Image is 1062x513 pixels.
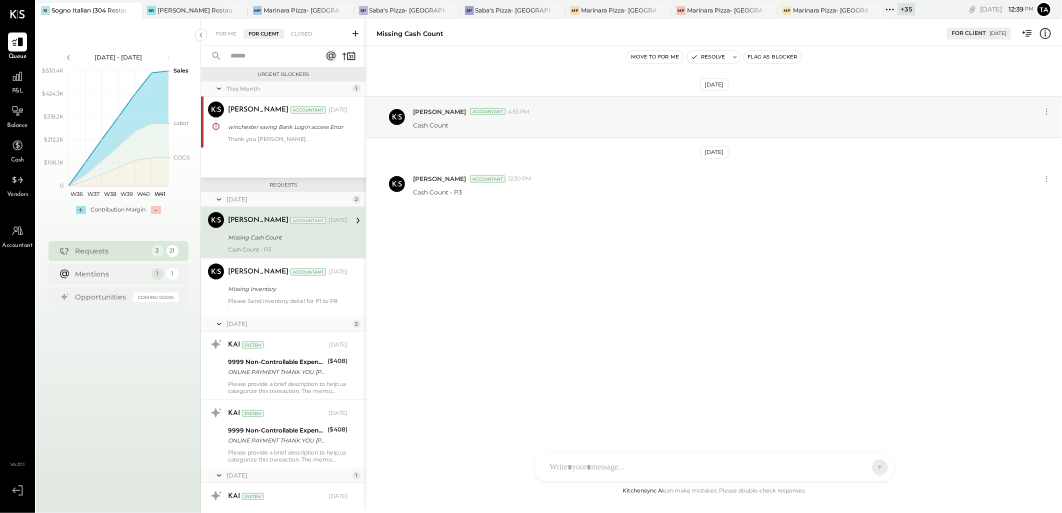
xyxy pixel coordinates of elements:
[228,449,347,463] div: Please provide a brief description to help us categorize this transaction. The memo might be help...
[967,4,977,14] div: copy link
[0,170,34,199] a: Vendors
[7,121,28,130] span: Balance
[43,113,63,120] text: $318.2K
[151,206,161,214] div: -
[413,121,448,129] p: Cash Count
[286,29,317,39] div: Closed
[133,292,178,302] div: Coming Soon
[120,190,133,197] text: W39
[328,409,347,417] div: [DATE]
[328,492,347,500] div: [DATE]
[147,6,156,15] div: SR
[226,319,350,328] div: [DATE]
[226,195,350,203] div: [DATE]
[228,340,240,350] div: KAI
[228,267,288,277] div: [PERSON_NAME]
[60,182,63,189] text: 0
[0,136,34,165] a: Cash
[226,471,350,479] div: [DATE]
[42,67,63,74] text: $530.4K
[376,29,443,38] div: Missing Cash Count
[700,146,728,158] div: [DATE]
[151,268,163,280] div: 1
[75,292,128,302] div: Opportunities
[369,6,445,14] div: Saba's Pizza- [GEOGRAPHIC_DATA]
[0,32,34,61] a: Queue
[7,190,28,199] span: Vendors
[41,6,50,15] div: SI
[581,6,656,14] div: Marinara Pizza- [GEOGRAPHIC_DATA].
[75,246,146,256] div: Requests
[744,51,801,63] button: Flag as Blocker
[687,51,729,63] button: Resolve
[570,6,579,15] div: MP
[228,122,344,132] div: winchester saving Bank Login access Error
[228,246,347,253] div: Cash Count - P3
[359,6,368,15] div: SP
[228,215,288,225] div: [PERSON_NAME]
[328,216,347,224] div: [DATE]
[328,106,347,114] div: [DATE]
[413,174,466,183] span: [PERSON_NAME]
[465,6,474,15] div: SP
[980,4,1033,14] div: [DATE]
[242,410,263,417] div: System
[42,90,63,97] text: $424.3K
[0,221,34,250] a: Accountant
[206,181,361,188] div: Requests
[2,241,33,250] span: Accountant
[352,84,360,92] div: 1
[352,320,360,328] div: 2
[951,29,986,37] div: For Client
[154,190,165,197] text: W41
[470,175,505,182] div: Accountant
[228,135,347,142] div: Thank you [PERSON_NAME].
[228,297,347,311] div: Please Send Inventory detail for P1 to P8
[228,435,324,445] div: ONLINE PAYMENT THANK YOU [PERSON_NAME]-12007-ONLINE PAYMENT - THANK YOU
[290,106,326,113] div: Accountant
[44,136,63,143] text: $212.2K
[989,30,1006,37] div: [DATE]
[228,105,288,115] div: [PERSON_NAME]
[328,341,347,349] div: [DATE]
[12,87,23,96] span: P&L
[508,175,531,183] span: 12:30 PM
[700,78,728,91] div: [DATE]
[793,6,868,14] div: Marinara Pizza- [GEOGRAPHIC_DATA]
[413,188,462,196] p: Cash Count - P3
[242,493,263,500] div: System
[0,67,34,96] a: P&L
[687,6,762,14] div: Marinara Pizza- [GEOGRAPHIC_DATA]
[211,29,241,39] div: For Me
[70,190,83,197] text: W36
[263,6,339,14] div: Marinara Pizza- [GEOGRAPHIC_DATA]
[1036,1,1052,17] button: Ta
[627,51,683,63] button: Move to for me
[228,284,344,294] div: Missing Inventory
[157,6,233,14] div: [PERSON_NAME] Restaurant & Deli
[676,6,685,15] div: MP
[166,268,178,280] div: 1
[228,380,347,394] div: Please provide a brief description to help us categorize this transaction. The memo might be help...
[173,67,188,74] text: Sales
[470,108,505,115] div: Accountant
[11,156,24,165] span: Cash
[75,269,146,279] div: Mentions
[897,3,915,15] div: + 35
[228,367,324,377] div: ONLINE PAYMENT THANK YOU [PERSON_NAME]-12007-ONLINE PAYMENT - THANK YOU
[242,341,263,348] div: System
[87,190,99,197] text: W37
[103,190,116,197] text: W38
[173,154,190,161] text: COGS
[475,6,551,14] div: Saba's Pizza- [GEOGRAPHIC_DATA]
[253,6,262,15] div: MP
[327,356,347,366] div: ($408)
[243,29,284,39] div: For Client
[91,206,146,214] div: Contribution Margin
[226,84,350,93] div: This Month
[206,71,361,78] div: Urgent Blockers
[328,268,347,276] div: [DATE]
[290,268,326,275] div: Accountant
[413,107,466,116] span: [PERSON_NAME]
[8,52,27,61] span: Queue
